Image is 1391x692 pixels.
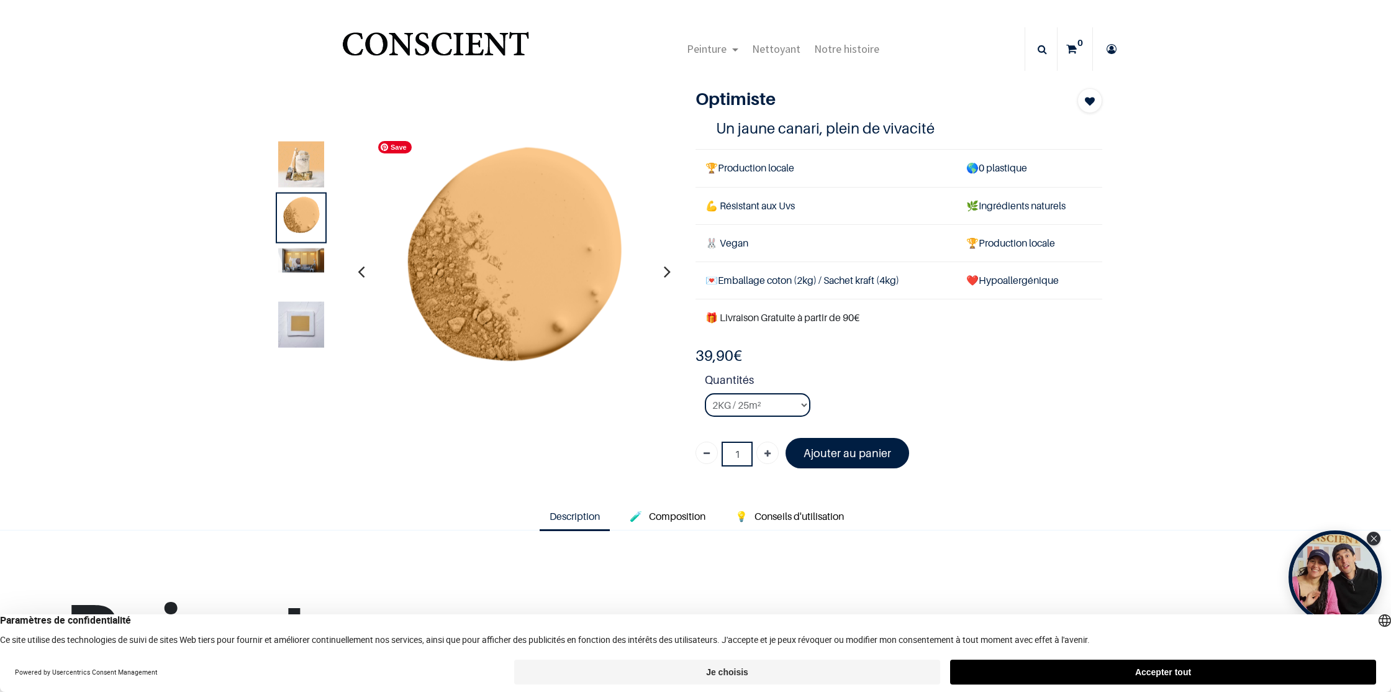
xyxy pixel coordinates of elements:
div: Open Tolstoy widget [1289,530,1382,624]
font: Ajouter au panier [804,447,891,460]
span: 💌 [705,274,718,286]
img: Product image [278,141,324,187]
span: Composition [649,510,705,522]
span: 🏆 [705,162,718,174]
span: 🐰 Vegan [705,237,748,249]
a: Peinture [680,27,745,71]
sup: 0 [1074,37,1086,49]
span: 🌎 [966,162,979,174]
td: Production locale [695,150,956,187]
span: 🌿 [966,199,979,212]
span: 🧪 [630,510,642,522]
td: 0 plastique [956,150,1102,187]
h1: Optimiste [695,88,1041,109]
div: Open Tolstoy [1289,530,1382,624]
td: Production locale [956,224,1102,262]
img: Product image [376,135,650,408]
img: Product image [278,194,324,240]
span: 💪 Résistant aux Uvs [705,199,795,212]
div: Tolstoy bubble widget [1289,530,1382,624]
strong: Quantités [705,371,1102,393]
iframe: Tidio Chat [1327,612,1385,670]
span: Save [378,141,412,153]
div: Close Tolstoy widget [1367,532,1380,545]
span: Peinture [687,42,727,56]
span: Conseils d'utilisation [754,510,844,522]
a: Ajouter au panier [786,438,909,468]
b: € [695,347,742,365]
a: Logo of Conscient [340,25,532,74]
td: Emballage coton (2kg) / Sachet kraft (4kg) [695,262,956,299]
img: Product image [278,301,324,347]
td: ❤️Hypoallergénique [956,262,1102,299]
span: Notre histoire [814,42,879,56]
a: 0 [1058,27,1092,71]
span: Add to wishlist [1085,94,1095,109]
span: 39,90 [695,347,733,365]
a: Ajouter [756,442,779,464]
a: Supprimer [695,442,718,464]
span: Nettoyant [752,42,800,56]
font: 🎁 Livraison Gratuite à partir de 90€ [705,311,859,324]
img: Conscient [340,25,532,74]
button: Add to wishlist [1077,88,1102,113]
span: 🏆 [966,237,979,249]
td: Ingrédients naturels [956,187,1102,224]
img: Product image [278,248,324,272]
h4: Un jaune canari, plein de vivacité [716,119,1082,138]
span: Description [550,510,600,522]
span: 💡 [735,510,748,522]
